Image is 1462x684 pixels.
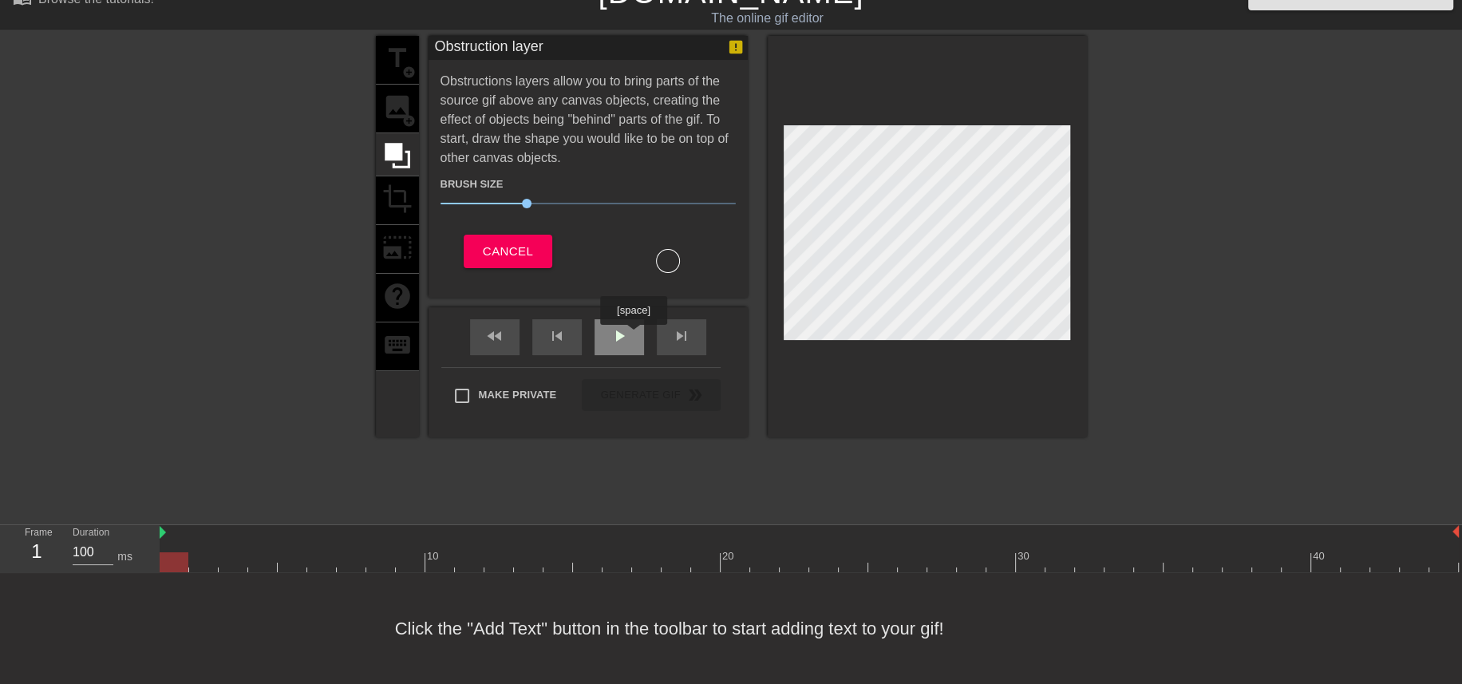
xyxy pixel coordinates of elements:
div: 40 [1313,548,1327,564]
button: Cancel [464,235,552,268]
div: ms [117,548,132,565]
div: Obstruction layer [435,36,543,60]
span: Make Private [479,387,557,403]
label: Duration [73,528,109,538]
div: Frame [13,525,61,571]
div: Obstructions layers allow you to bring parts of the source gif above any canvas objects, creating... [441,72,736,273]
span: play_arrow [610,326,629,346]
span: fast_rewind [485,326,504,346]
span: Cancel [483,241,533,262]
div: 30 [1017,548,1032,564]
div: 10 [427,548,441,564]
div: 1 [25,537,49,566]
img: bound-end.png [1452,525,1459,538]
span: skip_next [672,326,691,346]
label: Brush Size [441,176,504,192]
span: skip_previous [547,326,567,346]
div: The online gif editor [496,9,1040,28]
div: 20 [722,548,737,564]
